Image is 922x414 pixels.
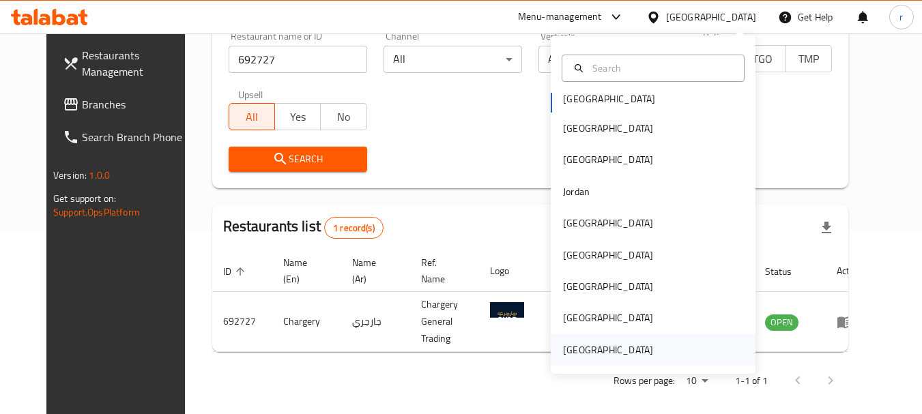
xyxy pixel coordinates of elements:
span: Get support on: [53,190,116,207]
span: All [235,107,270,127]
div: All [384,46,522,73]
td: جارجري [341,292,410,352]
span: r [899,10,903,25]
span: Search Branch Phone [82,129,190,145]
h2: Restaurants list [223,216,384,239]
td: Chargery General Trading [410,292,479,352]
div: Export file [810,211,843,244]
input: Search [587,61,736,76]
div: [GEOGRAPHIC_DATA] [563,279,653,294]
th: Branches [541,250,588,292]
div: OPEN [765,314,798,331]
div: [GEOGRAPHIC_DATA] [563,342,653,357]
span: Branches [82,96,190,113]
span: Name (Ar) [352,254,394,287]
th: Logo [479,250,541,292]
div: Jordan [563,184,590,199]
div: All [538,46,677,73]
td: 692727 [212,292,272,352]
td: Chargery [272,292,341,352]
button: TGO [739,45,786,72]
div: Rows per page: [680,371,713,391]
span: TGO [745,49,780,69]
span: Status [765,263,809,280]
button: Search [229,147,367,172]
div: [GEOGRAPHIC_DATA] [563,248,653,263]
span: No [326,107,361,127]
td: 1 [541,292,588,352]
input: Search for restaurant name or ID.. [229,46,367,73]
div: [GEOGRAPHIC_DATA] [666,10,756,25]
button: All [229,103,275,130]
button: TMP [786,45,832,72]
span: TMP [792,49,826,69]
a: Restaurants Management [52,39,201,88]
span: 1 record(s) [325,222,383,235]
div: [GEOGRAPHIC_DATA] [563,152,653,167]
span: ID [223,263,249,280]
img: Chargery [490,302,524,336]
a: Branches [52,88,201,121]
p: Rows per page: [614,372,675,389]
span: Name (En) [283,254,325,287]
button: No [320,103,366,130]
div: Menu [837,314,862,330]
button: Yes [274,103,321,130]
table: enhanced table [212,250,873,352]
span: Restaurants Management [82,47,190,80]
p: 1-1 of 1 [735,372,768,389]
a: Support.OpsPlatform [53,203,140,221]
div: Menu-management [518,9,602,25]
span: Yes [280,107,315,127]
div: [GEOGRAPHIC_DATA] [563,310,653,325]
span: 1.0.0 [89,166,110,184]
div: [GEOGRAPHIC_DATA] [563,121,653,136]
span: Version: [53,166,87,184]
span: Ref. Name [421,254,463,287]
a: Search Branch Phone [52,121,201,153]
span: OPEN [765,314,798,330]
div: Total records count [324,217,384,239]
span: Search [240,151,356,168]
div: [GEOGRAPHIC_DATA] [563,216,653,231]
label: Upsell [238,89,263,99]
th: Action [826,250,873,292]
